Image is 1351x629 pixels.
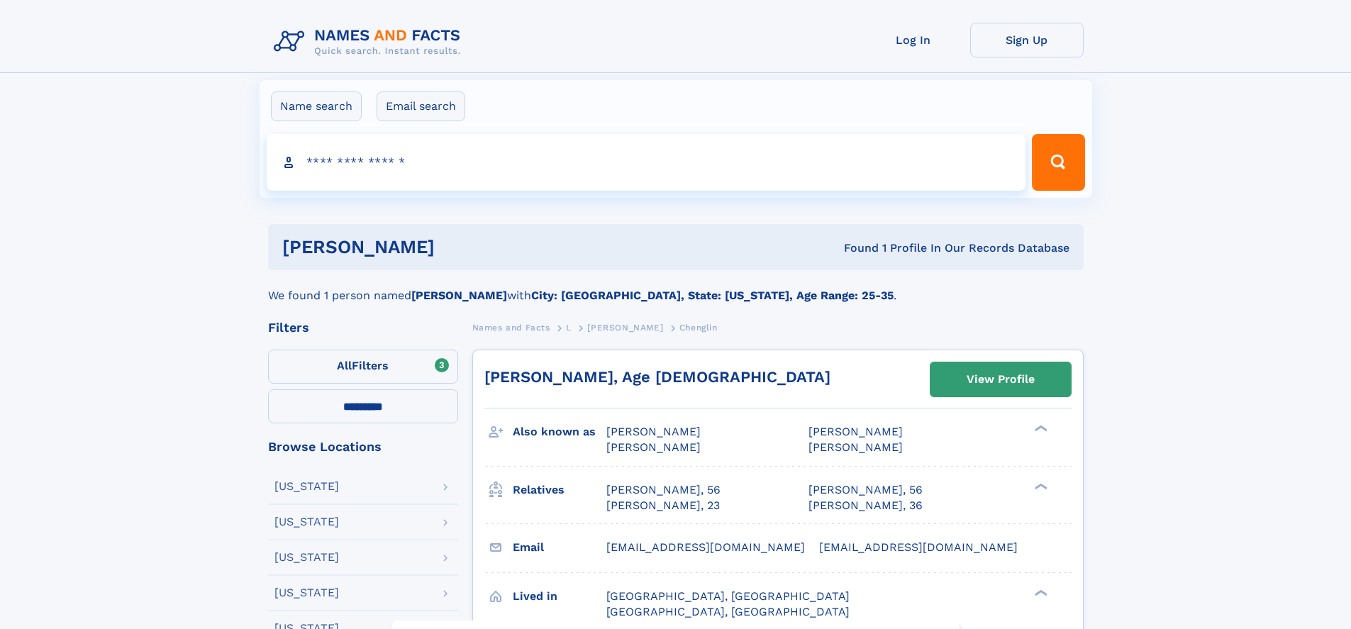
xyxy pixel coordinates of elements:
[267,134,1026,191] input: search input
[274,481,339,492] div: [US_STATE]
[808,482,923,498] a: [PERSON_NAME], 56
[484,368,830,386] a: [PERSON_NAME], Age [DEMOGRAPHIC_DATA]
[1031,424,1048,433] div: ❯
[268,23,472,61] img: Logo Names and Facts
[472,318,550,336] a: Names and Facts
[606,540,805,554] span: [EMAIL_ADDRESS][DOMAIN_NAME]
[606,589,850,603] span: [GEOGRAPHIC_DATA], [GEOGRAPHIC_DATA]
[274,516,339,528] div: [US_STATE]
[513,420,606,444] h3: Also known as
[566,323,572,333] span: L
[808,425,903,438] span: [PERSON_NAME]
[857,23,970,57] a: Log In
[513,478,606,502] h3: Relatives
[967,363,1035,396] div: View Profile
[606,605,850,618] span: [GEOGRAPHIC_DATA], [GEOGRAPHIC_DATA]
[1032,134,1084,191] button: Search Button
[587,323,663,333] span: [PERSON_NAME]
[606,498,720,513] a: [PERSON_NAME], 23
[271,91,362,121] label: Name search
[606,425,701,438] span: [PERSON_NAME]
[970,23,1084,57] a: Sign Up
[1031,588,1048,597] div: ❯
[513,584,606,608] h3: Lived in
[606,440,701,454] span: [PERSON_NAME]
[1031,482,1048,491] div: ❯
[274,587,339,599] div: [US_STATE]
[531,289,894,302] b: City: [GEOGRAPHIC_DATA], State: [US_STATE], Age Range: 25-35
[808,498,923,513] a: [PERSON_NAME], 36
[268,321,458,334] div: Filters
[282,238,640,256] h1: [PERSON_NAME]
[587,318,663,336] a: [PERSON_NAME]
[411,289,507,302] b: [PERSON_NAME]
[819,540,1018,554] span: [EMAIL_ADDRESS][DOMAIN_NAME]
[679,323,718,333] span: Chenglin
[930,362,1071,396] a: View Profile
[606,482,721,498] a: [PERSON_NAME], 56
[337,359,352,372] span: All
[377,91,465,121] label: Email search
[808,440,903,454] span: [PERSON_NAME]
[566,318,572,336] a: L
[268,270,1084,304] div: We found 1 person named with .
[513,535,606,560] h3: Email
[274,552,339,563] div: [US_STATE]
[639,240,1069,256] div: Found 1 Profile In Our Records Database
[268,440,458,453] div: Browse Locations
[268,350,458,384] label: Filters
